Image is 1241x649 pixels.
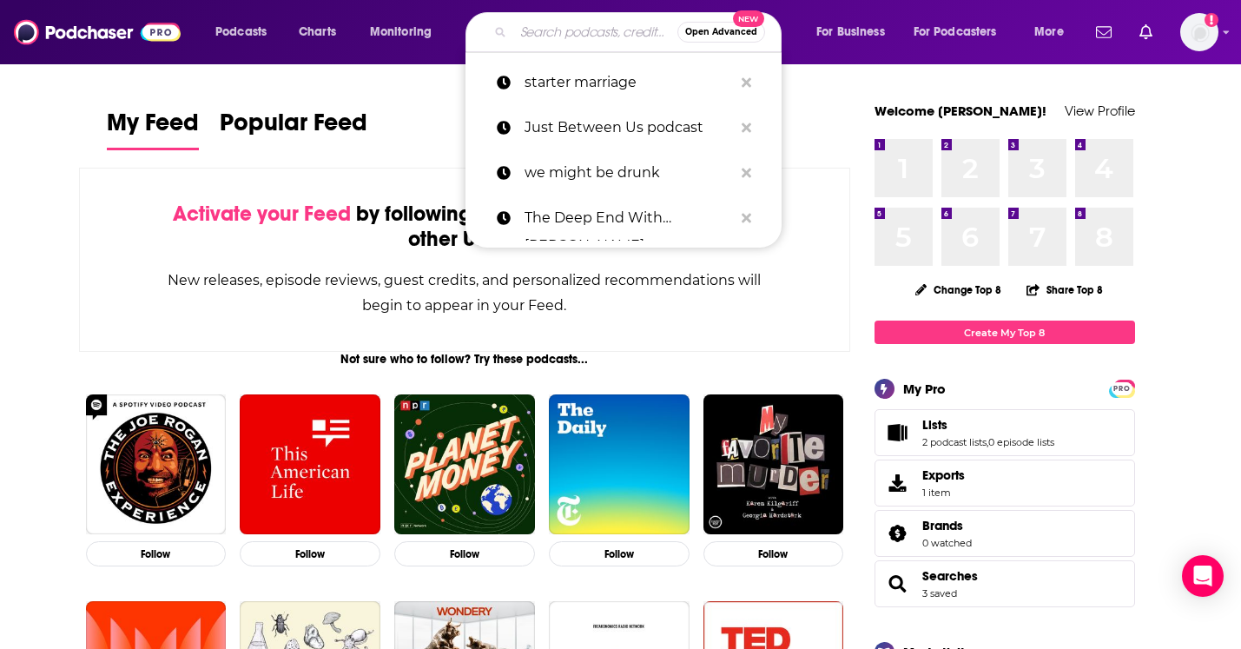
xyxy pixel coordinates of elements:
[167,202,763,252] div: by following Podcasts, Creators, Lists, and other Users!
[922,518,972,533] a: Brands
[922,467,965,483] span: Exports
[881,471,915,495] span: Exports
[220,108,367,150] a: Popular Feed
[922,417,947,433] span: Lists
[1205,13,1218,27] svg: Add a profile image
[107,108,199,150] a: My Feed
[1182,555,1224,597] div: Open Intercom Messenger
[465,105,782,150] a: Just Between Us podcast
[922,487,965,499] span: 1 item
[513,18,677,46] input: Search podcasts, credits, & more...
[733,10,764,27] span: New
[1022,18,1086,46] button: open menu
[881,572,915,596] a: Searches
[525,195,733,241] p: The Deep End With Lecrae
[203,18,289,46] button: open menu
[988,436,1054,448] a: 0 episode lists
[914,20,997,44] span: For Podcasters
[525,150,733,195] p: we might be drunk
[1132,17,1159,47] a: Show notifications dropdown
[922,568,978,584] a: Searches
[903,381,946,397] div: My Pro
[1065,103,1135,119] a: View Profile
[287,18,347,46] a: Charts
[922,436,987,448] a: 2 podcast lists
[875,460,1135,507] a: Exports
[1112,381,1132,394] a: PRO
[86,394,227,535] img: The Joe Rogan Experience
[240,541,380,566] button: Follow
[1180,13,1218,51] span: Logged in as KevinZ
[922,518,963,533] span: Brands
[549,541,690,566] button: Follow
[816,20,885,44] span: For Business
[922,587,957,599] a: 3 saved
[465,60,782,105] a: starter marriage
[394,541,535,566] button: Follow
[875,560,1135,607] span: Searches
[465,150,782,195] a: we might be drunk
[905,279,1013,301] button: Change Top 8
[370,20,432,44] span: Monitoring
[482,12,798,52] div: Search podcasts, credits, & more...
[465,195,782,241] a: The Deep End With [PERSON_NAME]
[1180,13,1218,51] img: User Profile
[1089,17,1119,47] a: Show notifications dropdown
[881,421,915,445] a: Lists
[107,108,199,148] span: My Feed
[79,352,851,367] div: Not sure who to follow? Try these podcasts...
[1034,20,1064,44] span: More
[525,60,733,105] p: starter marriage
[875,321,1135,344] a: Create My Top 8
[1026,273,1104,307] button: Share Top 8
[394,394,535,535] img: Planet Money
[358,18,454,46] button: open menu
[875,409,1135,456] span: Lists
[922,417,1054,433] a: Lists
[685,28,757,36] span: Open Advanced
[14,16,181,49] img: Podchaser - Follow, Share and Rate Podcasts
[677,22,765,43] button: Open AdvancedNew
[987,436,988,448] span: ,
[902,18,1022,46] button: open menu
[240,394,380,535] img: This American Life
[804,18,907,46] button: open menu
[299,20,336,44] span: Charts
[215,20,267,44] span: Podcasts
[549,394,690,535] img: The Daily
[220,108,367,148] span: Popular Feed
[1112,382,1132,395] span: PRO
[173,201,351,227] span: Activate your Feed
[875,510,1135,557] span: Brands
[1180,13,1218,51] button: Show profile menu
[703,541,844,566] button: Follow
[703,394,844,535] img: My Favorite Murder with Karen Kilgariff and Georgia Hardstark
[875,103,1046,119] a: Welcome [PERSON_NAME]!
[167,268,763,318] div: New releases, episode reviews, guest credits, and personalized recommendations will begin to appe...
[922,537,972,549] a: 0 watched
[86,541,227,566] button: Follow
[525,105,733,150] p: Just Between Us podcast
[881,521,915,546] a: Brands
